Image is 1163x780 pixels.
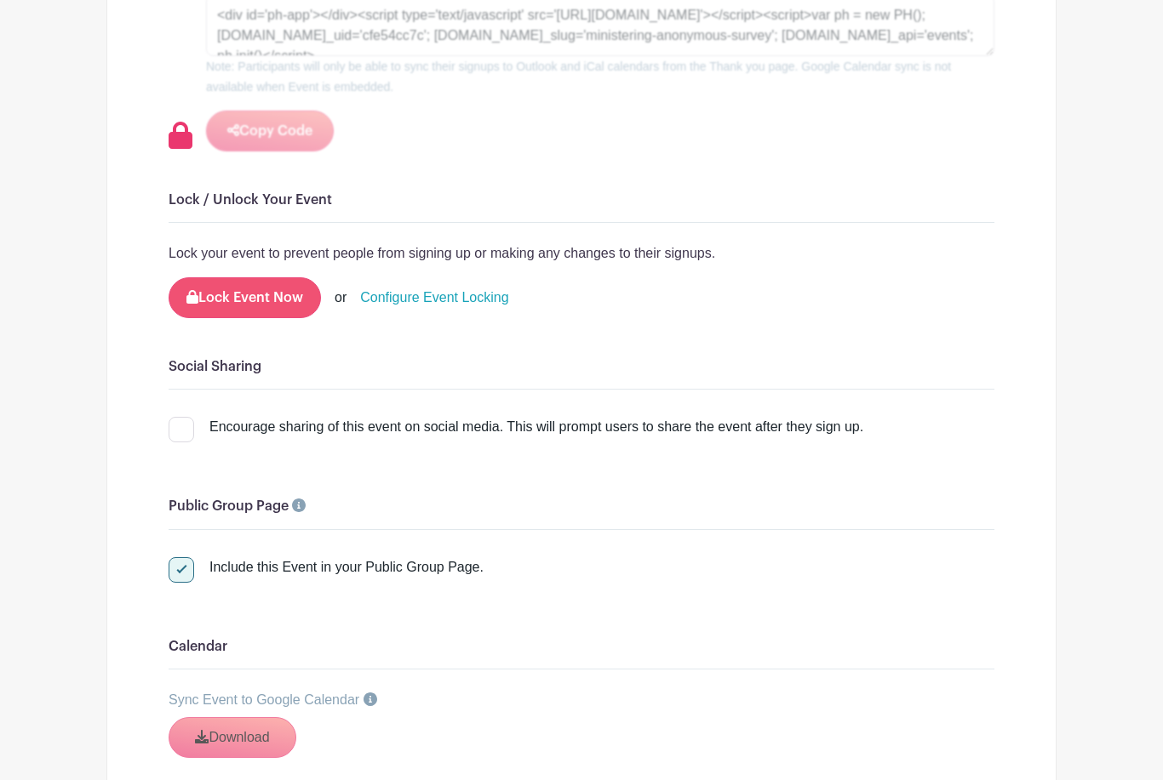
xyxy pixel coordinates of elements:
p: Lock your event to prevent people from signing up or making any changes to their signups. [169,243,994,264]
h6: Lock / Unlock Your Event [169,192,994,208]
h6: Social Sharing [169,359,994,375]
span: Sync Event to Google Calendar [169,692,359,707]
div: Encourage sharing of this event on social media. This will prompt users to share the event after ... [209,417,863,437]
div: or [335,288,347,308]
button: Lock Event Now [169,277,321,318]
h6: Calendar [169,639,994,655]
div: Include this Event in your Public Group Page. [209,557,484,578]
a: Configure Event Locking [360,288,508,308]
h6: Public Group Page [169,498,994,515]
